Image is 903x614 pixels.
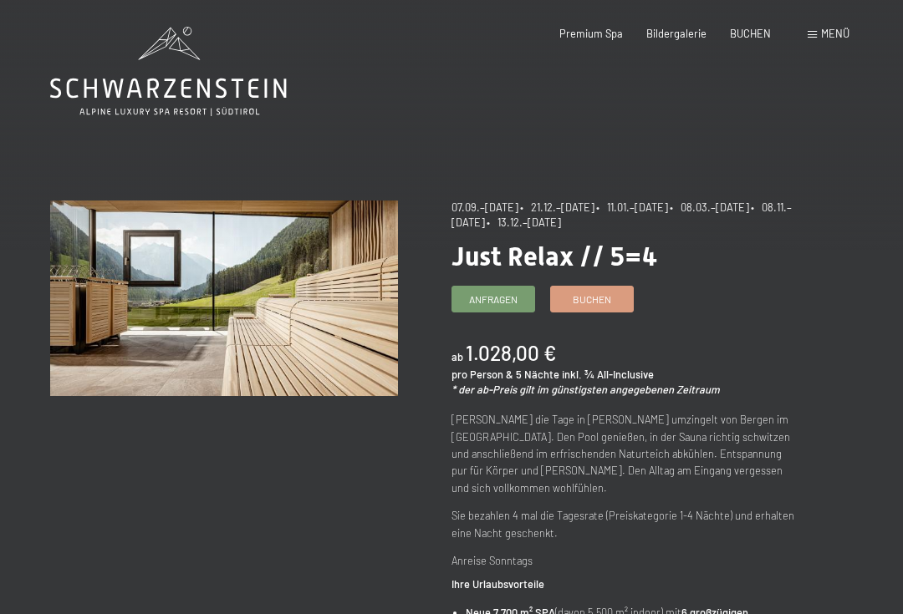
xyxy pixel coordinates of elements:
[451,241,657,272] span: Just Relax // 5=4
[451,552,799,569] p: Anreise Sonntags
[451,200,792,229] span: • 08.11.–[DATE]
[596,200,668,214] span: • 11.01.–[DATE]
[451,368,513,381] span: pro Person &
[451,507,799,541] p: Sie bezahlen 4 mal die Tagesrate (Preiskategorie 1-4 Nächte) und erhalten eine Nacht geschenkt.
[451,350,463,363] span: ab
[821,27,849,40] span: Menü
[469,292,518,307] span: Anfragen
[451,200,518,214] span: 07.09.–[DATE]
[516,368,559,381] span: 5 Nächte
[487,216,561,229] span: • 13.12.–[DATE]
[451,411,799,496] p: [PERSON_NAME] die Tage in [PERSON_NAME] umzingelt von Bergen im [GEOGRAPHIC_DATA]. Den Pool genie...
[562,368,654,381] span: inkl. ¾ All-Inclusive
[452,287,534,312] a: Anfragen
[520,200,594,214] span: • 21.12.–[DATE]
[466,341,556,365] b: 1.028,00 €
[573,292,611,307] span: Buchen
[559,27,623,40] a: Premium Spa
[670,200,749,214] span: • 08.03.–[DATE]
[451,383,720,396] em: * der ab-Preis gilt im günstigsten angegebenen Zeitraum
[646,27,707,40] a: Bildergalerie
[551,287,633,312] a: Buchen
[730,27,771,40] a: BUCHEN
[50,200,398,396] img: Just Relax // 5=4
[451,577,544,591] strong: Ihre Urlaubsvorteile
